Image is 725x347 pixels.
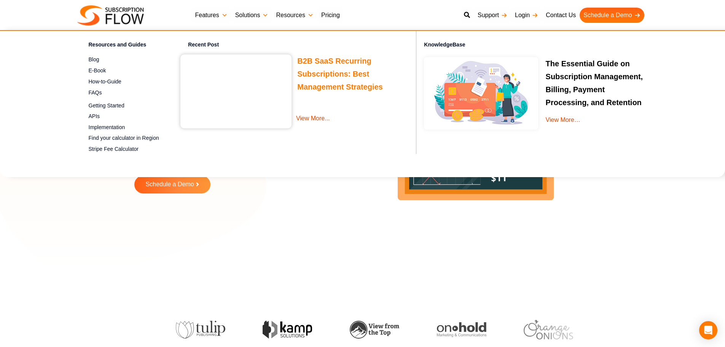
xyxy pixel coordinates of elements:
h4: Recent Post [188,40,410,51]
p: The Essential Guide on Subscription Management, Billing, Payment Processing, and Retention [546,57,646,109]
img: onhold-marketing [433,322,483,337]
a: Getting Started [89,101,162,110]
a: Implementation [89,123,162,132]
a: Solutions [231,8,272,23]
h4: Resources and Guides [89,40,162,51]
span: How-to-Guide [89,78,121,86]
span: Getting Started [89,102,124,110]
a: APIs [89,112,162,121]
a: FAQs [89,88,162,97]
a: Schedule a Demo [580,8,644,23]
h4: KnowledgeBase [424,37,657,53]
span: E-Book [89,67,106,75]
span: Schedule a Demo [145,181,194,188]
img: Subscriptionflow [77,5,144,26]
a: Support [474,8,511,23]
img: B2B subscriptions [180,54,292,129]
img: Online-recurring-Billing-software [420,53,542,133]
a: View More... [296,113,403,135]
span: Blog [89,56,99,64]
img: tulip-publishing [172,321,222,339]
img: orange-onions [520,320,570,339]
a: Schedule a Demo [134,176,210,193]
span: APIs [89,112,100,120]
span: Implementation [89,123,125,131]
a: Find your calculator in Region [89,134,162,143]
img: view-from-the-top [346,321,396,339]
a: Contact Us [542,8,580,23]
a: B2B SaaS Recurring Subscriptions: Best Management Strategies [297,57,383,93]
div: Open Intercom Messenger [699,321,717,339]
a: E-Book [89,66,162,75]
a: Features [191,8,231,23]
a: Resources [272,8,317,23]
a: View More… [546,117,580,123]
a: Blog [89,55,162,64]
a: Pricing [317,8,344,23]
a: How-to-Guide [89,77,162,86]
a: Stripe Fee Calculator [89,145,162,154]
span: FAQs [89,89,102,97]
a: Login [511,8,542,23]
img: kamp-solution [260,321,309,339]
